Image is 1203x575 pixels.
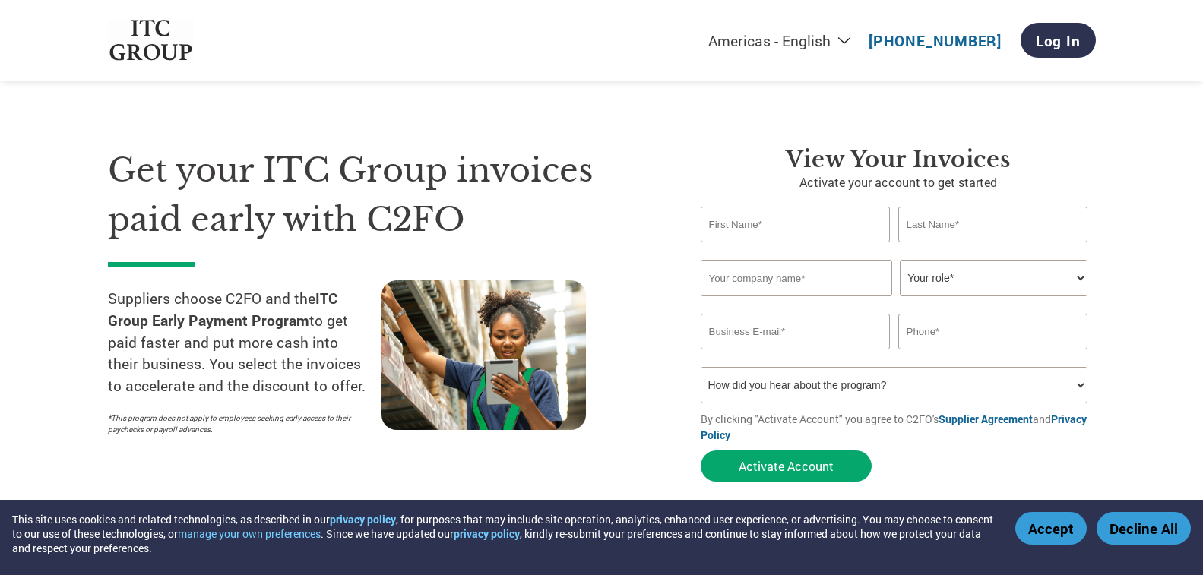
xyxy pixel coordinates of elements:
div: Inavlid Phone Number [898,351,1088,361]
input: First Name* [701,207,891,242]
div: Inavlid Email Address [701,351,891,361]
a: Supplier Agreement [939,412,1033,426]
div: Invalid company name or company name is too long [701,298,1088,308]
p: *This program does not apply to employees seeking early access to their paychecks or payroll adva... [108,412,366,435]
button: Accept [1015,512,1087,545]
h3: View Your Invoices [701,146,1096,173]
h1: Get your ITC Group invoices paid early with C2FO [108,146,655,244]
button: manage your own preferences [178,526,321,541]
input: Your company name* [701,260,892,296]
a: [PHONE_NUMBER] [869,31,1002,50]
img: ITC Group [108,20,195,62]
input: Invalid Email format [701,314,891,349]
p: Activate your account to get started [701,173,1096,191]
select: Title/Role [900,260,1087,296]
a: privacy policy [330,512,396,526]
div: Invalid last name or last name is too long [898,244,1088,254]
button: Decline All [1097,512,1191,545]
input: Phone* [898,314,1088,349]
a: Log In [1021,23,1096,58]
input: Last Name* [898,207,1088,242]
button: Activate Account [701,450,872,482]
div: Invalid first name or first name is too long [701,244,891,254]
img: supply chain worker [381,280,586,430]
p: By clicking "Activate Account" you agree to C2FO's and [701,411,1096,443]
p: Suppliers choose C2FO and the to get paid faster and put more cash into their business. You selec... [108,288,381,397]
div: This site uses cookies and related technologies, as described in our , for purposes that may incl... [12,512,993,555]
a: privacy policy [454,526,520,541]
strong: ITC Group Early Payment Program [108,289,337,330]
a: Privacy Policy [701,412,1087,442]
